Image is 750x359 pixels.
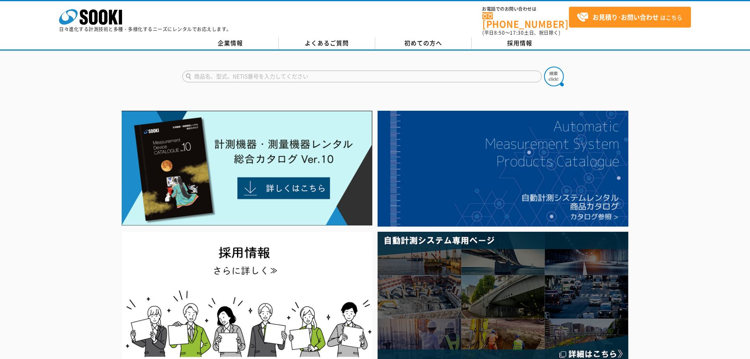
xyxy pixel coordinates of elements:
[122,111,372,226] img: Catalog Ver10
[569,7,691,28] a: お見積り･お問い合わせはこちら
[378,111,628,227] img: 自動計測システムカタログ
[593,12,659,22] strong: お見積り･お問い合わせ
[182,71,542,82] input: 商品名、型式、NETIS番号を入力してください
[544,67,564,86] img: btn_search.png
[404,39,442,47] span: 初めての方へ
[182,37,279,49] a: 企業情報
[494,29,505,36] span: 8:50
[482,29,560,36] span: (平日 ～ 土日、祝日除く)
[482,12,569,28] a: [PHONE_NUMBER]
[510,29,524,36] span: 17:30
[59,27,231,32] p: 日々進化する計測技術と多種・多様化するニーズにレンタルでお応えします。
[279,37,375,49] a: よくあるご質問
[472,37,568,49] a: 採用情報
[482,7,569,11] span: お電話でのお問い合わせは
[577,11,682,23] span: はこちら
[375,37,472,49] a: 初めての方へ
